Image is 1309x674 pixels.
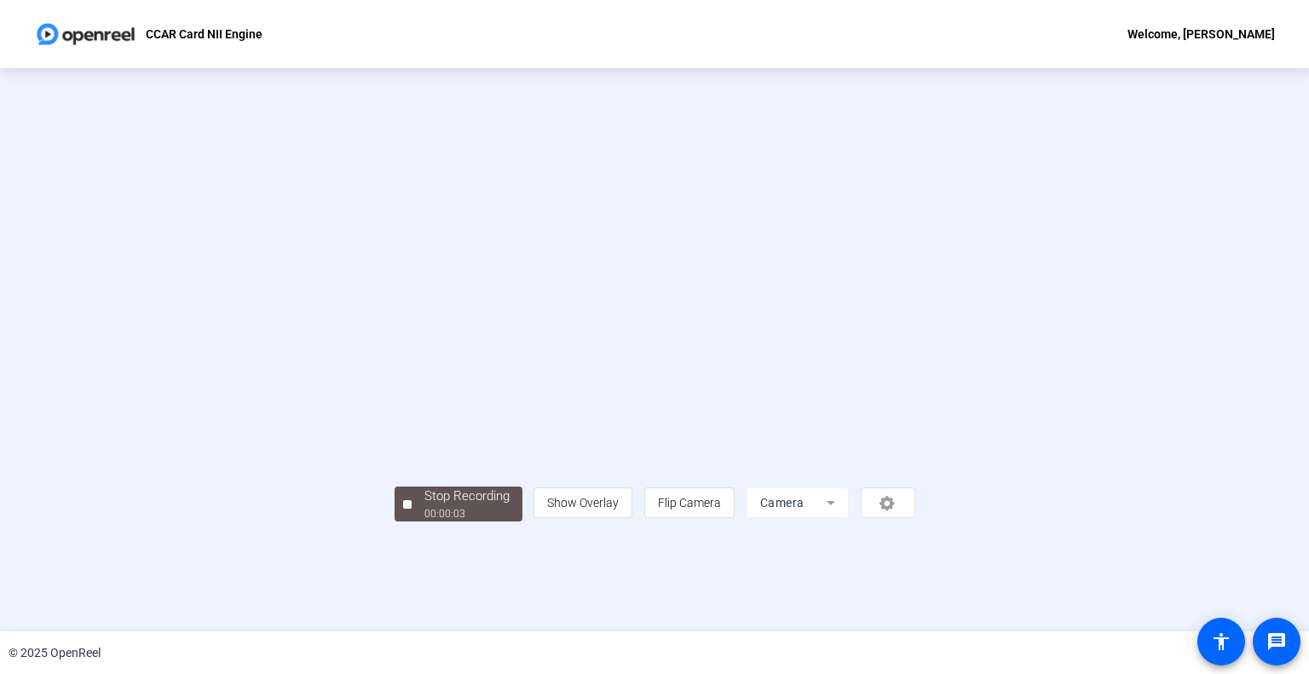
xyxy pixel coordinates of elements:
[658,496,721,510] span: Flip Camera
[424,506,510,521] div: 00:00:03
[533,487,632,518] button: Show Overlay
[9,644,101,662] div: © 2025 OpenReel
[547,496,619,510] span: Show Overlay
[644,487,735,518] button: Flip Camera
[1127,24,1275,44] div: Welcome, [PERSON_NAME]
[424,487,510,506] div: Stop Recording
[1211,631,1231,652] mat-icon: accessibility
[1266,631,1287,652] mat-icon: message
[395,487,522,521] button: Stop Recording00:00:03
[34,17,137,51] img: OpenReel logo
[146,24,262,44] p: CCAR Card NII Engine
